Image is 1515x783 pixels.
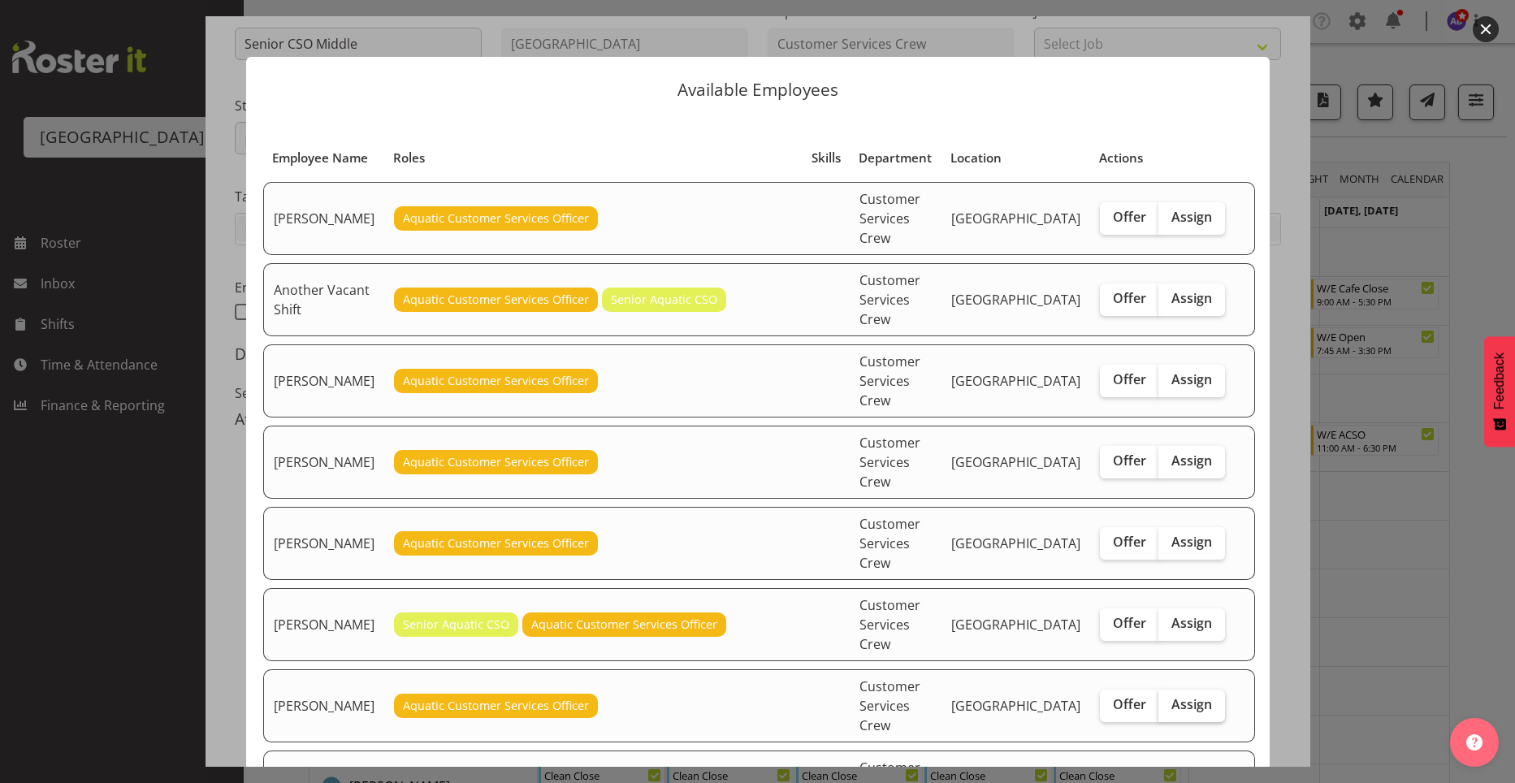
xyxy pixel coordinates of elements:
span: Customer Services Crew [859,190,920,247]
span: Offer [1113,290,1146,306]
span: Customer Services Crew [859,677,920,734]
span: Employee Name [272,149,368,167]
span: Location [950,149,1002,167]
span: Actions [1099,149,1143,167]
span: Aquatic Customer Services Officer [403,210,589,227]
span: Customer Services Crew [859,515,920,572]
span: Aquatic Customer Services Officer [531,616,717,634]
span: Department [859,149,932,167]
span: Assign [1171,615,1212,631]
span: [GEOGRAPHIC_DATA] [951,534,1080,552]
span: [GEOGRAPHIC_DATA] [951,453,1080,471]
td: [PERSON_NAME] [263,588,384,661]
span: Offer [1113,696,1146,712]
span: Senior Aquatic CSO [403,616,509,634]
span: Offer [1113,209,1146,225]
span: Customer Services Crew [859,596,920,653]
td: [PERSON_NAME] [263,344,384,417]
td: [PERSON_NAME] [263,669,384,742]
span: Skills [812,149,841,167]
span: Assign [1171,696,1212,712]
span: Aquatic Customer Services Officer [403,291,589,309]
span: Customer Services Crew [859,271,920,328]
td: [PERSON_NAME] [263,426,384,499]
span: Assign [1171,209,1212,225]
span: Offer [1113,452,1146,469]
span: Assign [1171,371,1212,387]
span: Aquatic Customer Services Officer [403,453,589,471]
span: Feedback [1492,353,1507,409]
span: Customer Services Crew [859,353,920,409]
span: Assign [1171,534,1212,550]
td: [PERSON_NAME] [263,507,384,580]
span: [GEOGRAPHIC_DATA] [951,697,1080,715]
span: Offer [1113,615,1146,631]
p: Available Employees [262,81,1253,98]
span: [GEOGRAPHIC_DATA] [951,210,1080,227]
span: Customer Services Crew [859,434,920,491]
button: Feedback - Show survey [1484,336,1515,447]
td: [PERSON_NAME] [263,182,384,255]
span: Aquatic Customer Services Officer [403,697,589,715]
span: Aquatic Customer Services Officer [403,372,589,390]
td: Another Vacant Shift [263,263,384,336]
span: Assign [1171,452,1212,469]
span: Senior Aquatic CSO [611,291,717,309]
span: [GEOGRAPHIC_DATA] [951,291,1080,309]
span: [GEOGRAPHIC_DATA] [951,372,1080,390]
span: Offer [1113,534,1146,550]
span: Assign [1171,290,1212,306]
span: Roles [393,149,425,167]
span: [GEOGRAPHIC_DATA] [951,616,1080,634]
img: help-xxl-2.png [1466,734,1483,751]
span: Aquatic Customer Services Officer [403,534,589,552]
span: Offer [1113,371,1146,387]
